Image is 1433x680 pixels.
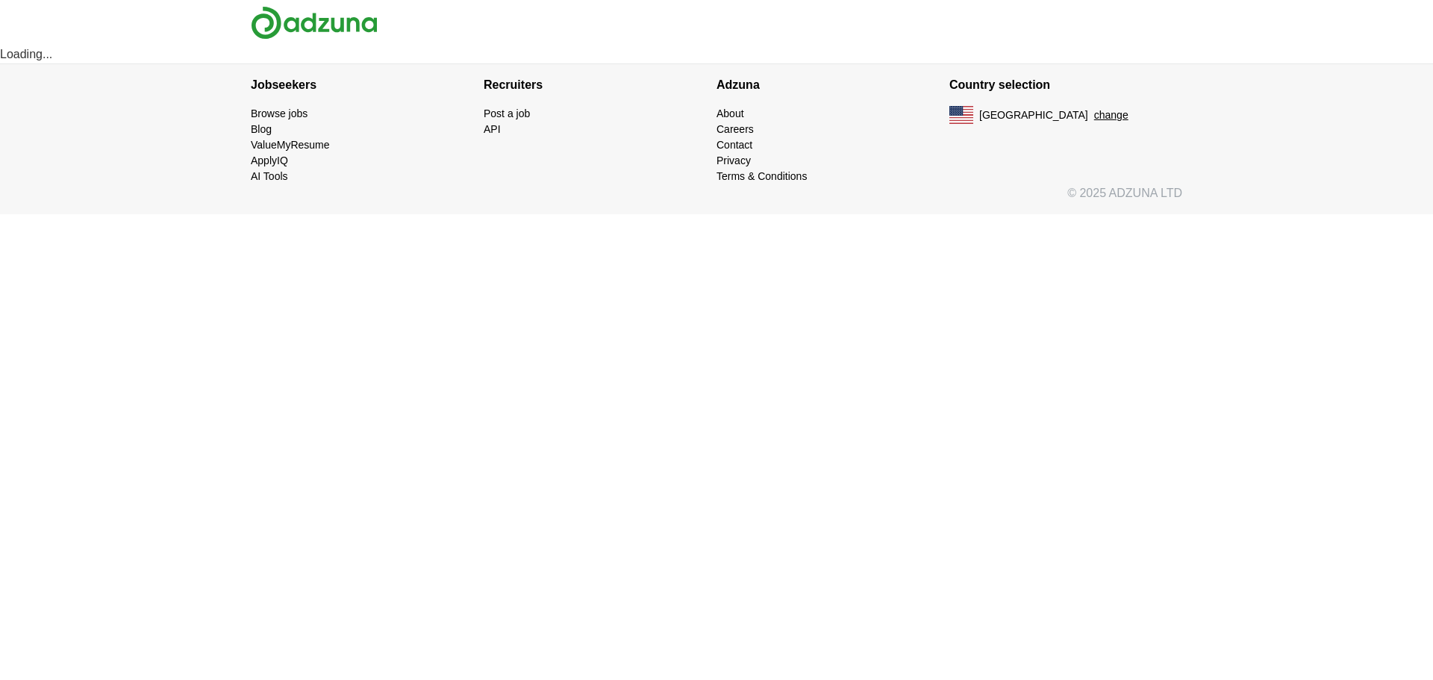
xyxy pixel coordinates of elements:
[251,139,330,151] a: ValueMyResume
[251,107,307,119] a: Browse jobs
[251,6,378,40] img: Adzuna logo
[716,139,752,151] a: Contact
[716,107,744,119] a: About
[251,170,288,182] a: AI Tools
[484,107,530,119] a: Post a job
[716,155,751,166] a: Privacy
[716,123,754,135] a: Careers
[1094,107,1128,123] button: change
[979,107,1088,123] span: [GEOGRAPHIC_DATA]
[484,123,501,135] a: API
[251,155,288,166] a: ApplyIQ
[239,184,1194,214] div: © 2025 ADZUNA LTD
[949,64,1182,106] h4: Country selection
[949,106,973,124] img: US flag
[251,123,272,135] a: Blog
[716,170,807,182] a: Terms & Conditions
